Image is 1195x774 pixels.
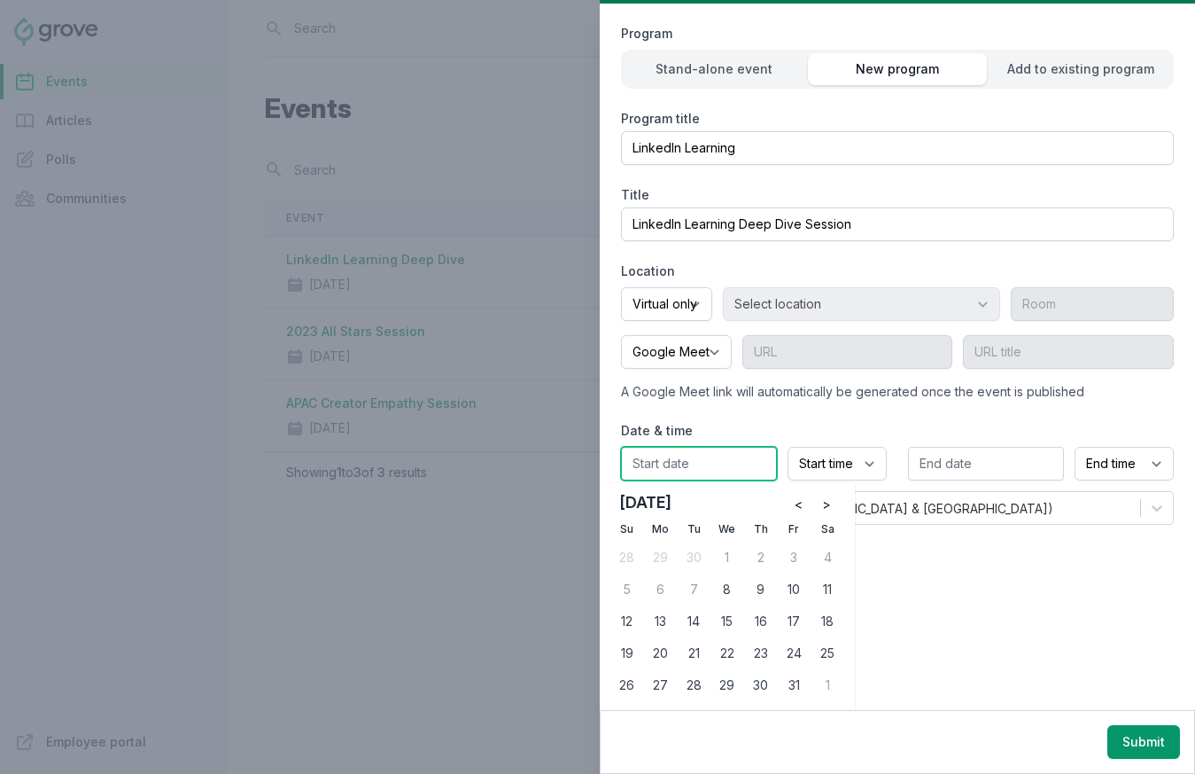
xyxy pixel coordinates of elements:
[742,335,953,369] input: URL
[625,60,804,78] div: Stand-alone event
[713,671,741,700] div: Choose Wednesday, October 29th, 2025
[1107,725,1180,759] button: Submit
[679,639,708,668] div: Choose Tuesday, October 21st, 2025
[813,639,842,668] div: Choose Saturday, October 25th, 2025
[795,496,803,513] span: <
[813,515,842,543] div: Sa
[613,639,641,668] div: Choose Sunday, October 19th, 2025
[647,639,675,668] div: Choose Monday, October 20th, 2025
[619,490,844,515] div: [DATE]
[613,607,641,636] div: Choose Sunday, October 12th, 2025
[647,543,675,572] div: Not available Monday, September 29th, 2025
[780,575,808,604] div: Choose Friday, October 10th, 2025
[780,671,808,700] div: Choose Friday, October 31st, 2025
[784,490,812,519] button: Previous Month
[813,671,842,700] div: Choose Saturday, November 1st, 2025
[621,25,1174,43] label: Program
[747,543,775,572] div: Not available Thursday, October 2nd, 2025
[647,671,675,700] div: Choose Monday, October 27th, 2025
[822,496,831,513] span: >
[613,575,641,604] div: Not available Sunday, October 5th, 2025
[747,671,775,700] div: Choose Thursday, October 30th, 2025
[747,575,775,604] div: Choose Thursday, October 9th, 2025
[713,607,741,636] div: Choose Wednesday, October 15th, 2025
[813,575,842,604] div: Choose Saturday, October 11th, 2025
[647,515,675,543] div: Mo
[679,575,708,604] div: Not available Tuesday, October 7th, 2025
[813,543,842,572] div: Not available Saturday, October 4th, 2025
[747,515,775,543] div: Th
[621,383,1174,401] div: A Google Meet link will automatically be generated once the event is published
[621,110,1174,128] label: Program title
[780,515,808,543] div: Fr
[713,575,741,604] div: Choose Wednesday, October 8th, 2025
[713,639,741,668] div: Choose Wednesday, October 22nd, 2025
[812,490,841,519] button: Next Month
[621,422,1174,440] label: Date & time
[613,543,641,572] div: Not available Sunday, September 28th, 2025
[713,515,741,543] div: We
[713,543,741,572] div: Not available Wednesday, October 1st, 2025
[647,607,675,636] div: Choose Monday, October 13th, 2025
[679,515,708,543] div: Tu
[679,607,708,636] div: Choose Tuesday, October 14th, 2025
[621,262,1174,280] label: Location
[990,60,1170,78] div: Add to existing program
[813,607,842,636] div: Choose Saturday, October 18th, 2025
[621,186,1174,204] label: Title
[908,447,1064,481] input: End date
[679,543,708,572] div: Not available Tuesday, September 30th, 2025
[613,515,641,543] div: Su
[747,607,775,636] div: Choose Thursday, October 16th, 2025
[808,60,988,78] div: New program
[613,671,641,700] div: Choose Sunday, October 26th, 2025
[780,639,808,668] div: Choose Friday, October 24th, 2025
[610,543,844,703] div: month 2025-10
[621,447,777,481] input: Start date
[780,607,808,636] div: Choose Friday, October 17th, 2025
[747,639,775,668] div: Choose Thursday, October 23rd, 2025
[963,335,1174,369] input: URL title
[679,671,708,700] div: Choose Tuesday, October 28th, 2025
[1011,287,1174,321] input: Room
[647,575,675,604] div: Not available Monday, October 6th, 2025
[780,543,808,572] div: Not available Friday, October 3rd, 2025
